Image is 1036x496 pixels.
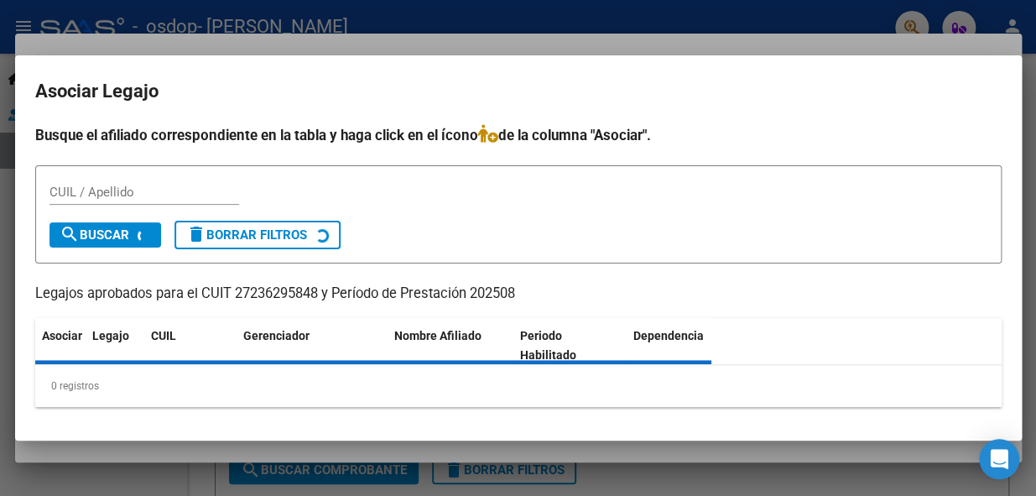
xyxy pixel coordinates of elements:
h2: Asociar Legajo [35,76,1002,107]
span: Legajo [92,329,129,342]
datatable-header-cell: Asociar [35,318,86,373]
div: Open Intercom Messenger [979,439,1019,479]
span: Nombre Afiliado [394,329,482,342]
datatable-header-cell: Periodo Habilitado [513,318,627,373]
span: Dependencia [633,329,704,342]
datatable-header-cell: CUIL [144,318,237,373]
h4: Busque el afiliado correspondiente en la tabla y haga click en el ícono de la columna "Asociar". [35,124,1002,146]
p: Legajos aprobados para el CUIT 27236295848 y Período de Prestación 202508 [35,284,1002,305]
mat-icon: delete [186,224,206,244]
mat-icon: search [60,224,80,244]
datatable-header-cell: Legajo [86,318,144,373]
datatable-header-cell: Gerenciador [237,318,388,373]
span: Gerenciador [243,329,310,342]
datatable-header-cell: Nombre Afiliado [388,318,513,373]
span: Asociar [42,329,82,342]
span: Buscar [60,227,129,243]
span: Borrar Filtros [186,227,307,243]
datatable-header-cell: Dependencia [627,318,752,373]
span: Periodo Habilitado [520,329,576,362]
span: CUIL [151,329,176,342]
button: Buscar [49,222,161,248]
button: Borrar Filtros [174,221,341,249]
div: 0 registros [35,365,1002,407]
